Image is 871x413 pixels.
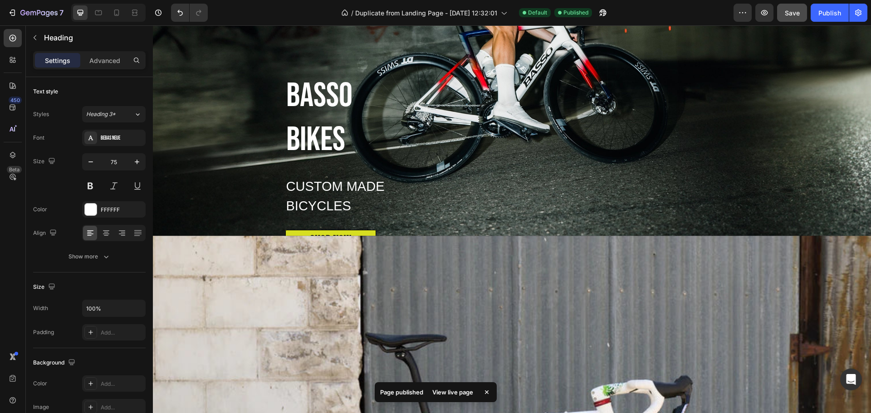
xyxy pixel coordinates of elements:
span: SHOP NOW [157,208,198,224]
div: View live page [427,386,479,398]
input: Auto [83,300,145,316]
div: Width [33,304,48,312]
div: Add... [101,380,143,388]
div: Size [33,281,57,293]
div: Show more [69,252,111,261]
span: / [351,8,353,18]
div: Color [33,379,47,388]
div: Publish [818,8,841,18]
span: Duplicate from Landing Page - [DATE] 12:32:01 [355,8,497,18]
button: Save [777,4,807,22]
span: Heading 3* [86,110,116,118]
iframe: Design area [153,25,871,413]
div: Padding [33,328,54,336]
div: Text style [33,87,58,96]
button: Heading 3* [82,106,146,122]
button: 7 [4,4,68,22]
p: Heading [44,32,142,43]
div: Align [33,227,59,239]
div: 450 [9,97,22,104]
div: Font [33,134,44,142]
p: Page published [380,388,423,397]
p: 7 [59,7,64,18]
div: Open Intercom Messenger [840,369,862,390]
div: Color [33,205,47,214]
div: Bebas Neue [101,134,143,142]
div: Background [33,357,77,369]
div: Add... [101,403,143,412]
button: Publish [811,4,849,22]
span: Published [563,9,588,17]
p: Settings [45,56,70,65]
div: Image [33,403,49,411]
div: Size [33,155,57,168]
div: Styles [33,110,49,118]
div: FFFFFF [101,206,143,214]
div: Beta [7,166,22,173]
p: Advanced [89,56,120,65]
span: Save [785,9,800,17]
button: Show more [33,248,146,265]
div: Add... [101,329,143,337]
div: Undo/Redo [171,4,208,22]
span: Default [528,9,547,17]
